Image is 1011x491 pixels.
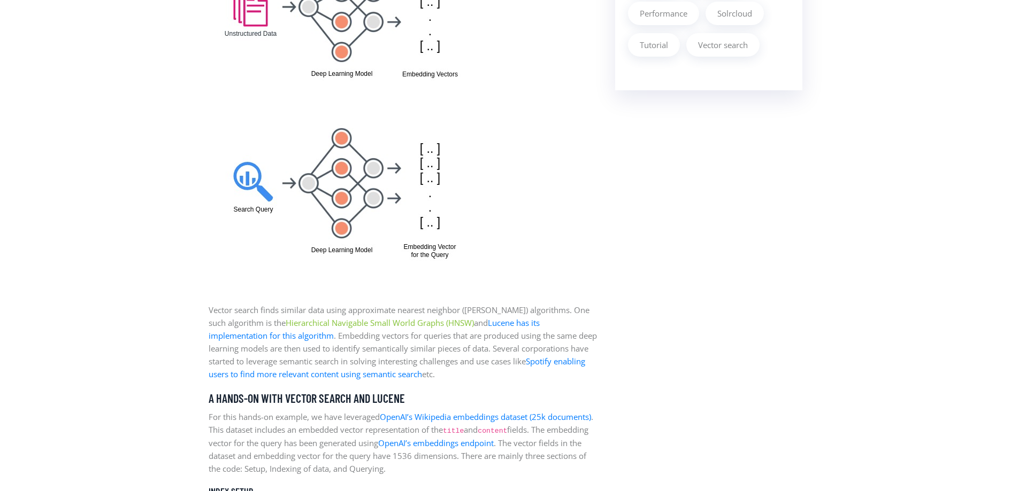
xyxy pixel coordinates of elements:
code: content [478,427,507,435]
a: OpenAI’s embeddings endpoint [378,438,494,448]
p: For this hands-on example, we have leveraged . This dataset includes an embedded vector represent... [209,410,599,475]
p: Vector search finds similar data using approximate nearest neighbor ([PERSON_NAME]) algorithms. O... [209,303,599,380]
a: OpenAI’s Wikipedia embeddings dataset (25k documents) [380,411,591,422]
a: Performance [628,2,699,25]
h4: A Hands-on with Vector Search and Lucene [209,391,599,405]
code: title [443,427,464,435]
a: Solrcloud [706,2,764,25]
a: Tutorial [628,33,680,57]
a: Hierarchical Navigable Small World Graphs (HNSW) [286,317,474,328]
a: Vector search [686,33,760,57]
